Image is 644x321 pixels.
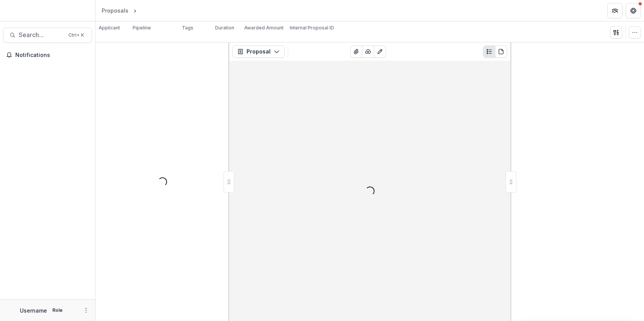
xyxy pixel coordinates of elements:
button: Edit as form [374,45,386,58]
p: Internal Proposal ID [290,24,334,31]
span: Search... [19,31,64,39]
button: Search... [3,28,92,43]
nav: breadcrumb [99,5,171,16]
button: More [81,306,91,315]
button: Partners [607,3,623,18]
button: Notifications [3,49,92,61]
button: Plaintext view [483,45,495,58]
p: Duration [215,24,234,31]
button: Proposal [232,45,285,58]
p: Role [50,307,65,314]
p: Username [20,306,47,315]
p: Awarded Amount [244,24,284,31]
button: View Attached Files [350,45,362,58]
div: Ctrl + K [67,31,86,39]
p: Applicant [99,24,120,31]
span: Notifications [15,52,89,58]
p: Pipeline [133,24,151,31]
button: PDF view [495,45,507,58]
div: Proposals [102,6,128,15]
button: Get Help [626,3,641,18]
p: Tags [182,24,193,31]
a: Proposals [99,5,131,16]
